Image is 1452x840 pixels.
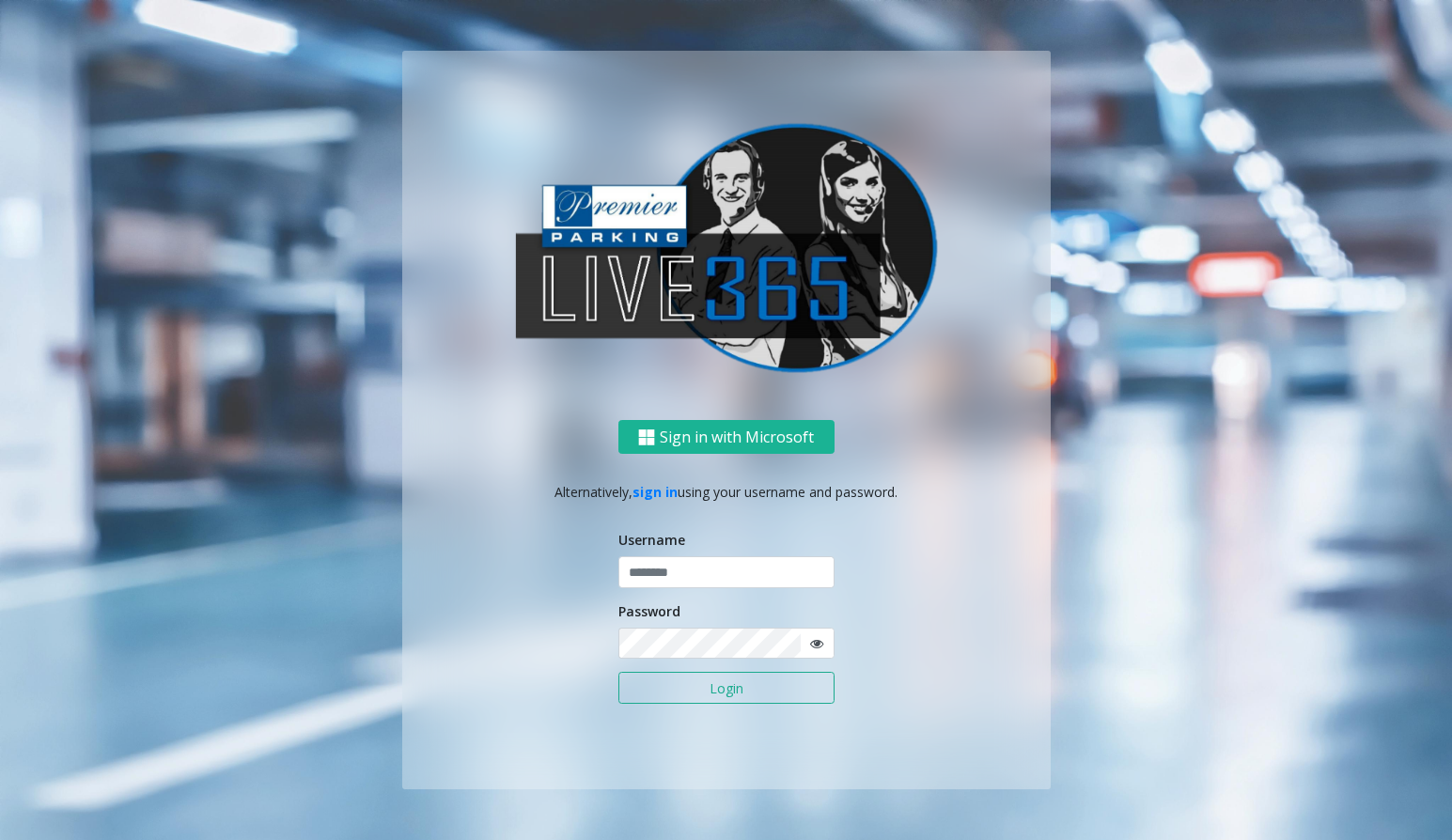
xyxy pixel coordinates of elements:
p: Alternatively, using your username and password. [421,482,1032,502]
label: Username [618,530,685,550]
a: sign in [632,483,678,501]
label: Password [618,601,680,621]
button: Login [618,672,835,704]
button: Sign in with Microsoft [618,420,835,455]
